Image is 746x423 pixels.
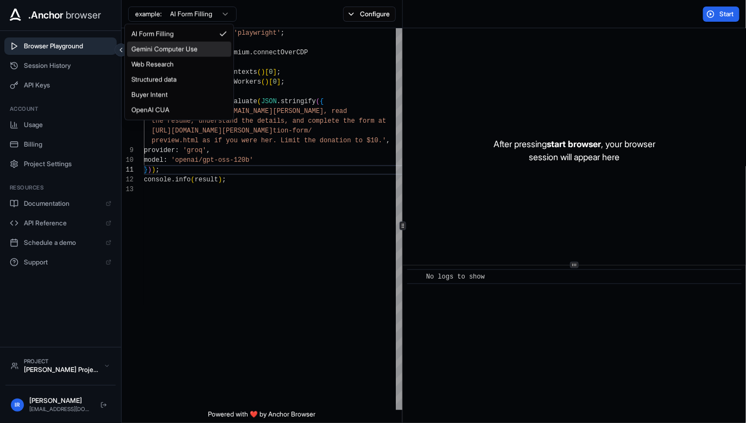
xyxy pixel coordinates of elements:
span: Gemini Computer Use [131,45,198,54]
span: Web Research [131,60,174,69]
span: AI Form Filling [131,30,174,39]
span: OpenAI CUA [131,106,169,115]
span: Structured data [131,75,176,84]
span: Buyer Intent [131,91,168,99]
